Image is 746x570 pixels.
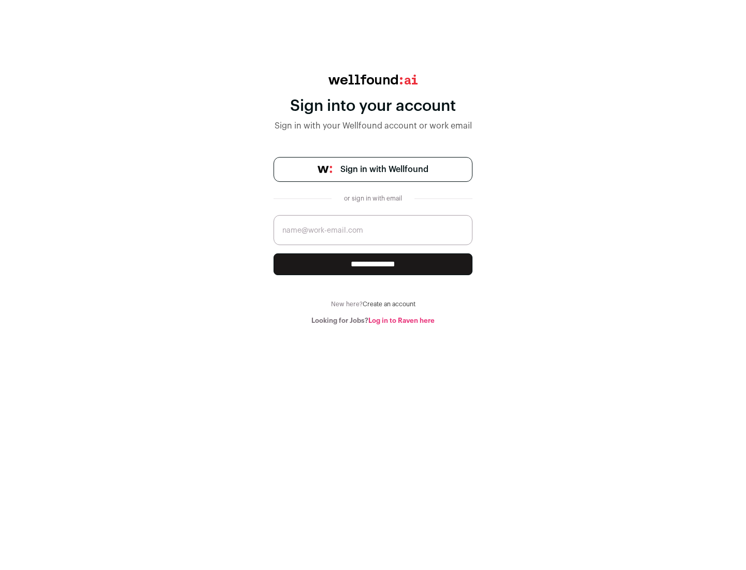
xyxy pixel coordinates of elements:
[274,317,472,325] div: Looking for Jobs?
[340,163,428,176] span: Sign in with Wellfound
[274,215,472,245] input: name@work-email.com
[368,317,435,324] a: Log in to Raven here
[274,157,472,182] a: Sign in with Wellfound
[274,97,472,116] div: Sign into your account
[274,120,472,132] div: Sign in with your Wellfound account or work email
[340,194,406,203] div: or sign in with email
[318,166,332,173] img: wellfound-symbol-flush-black-fb3c872781a75f747ccb3a119075da62bfe97bd399995f84a933054e44a575c4.png
[328,75,418,84] img: wellfound:ai
[363,301,415,307] a: Create an account
[274,300,472,308] div: New here?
